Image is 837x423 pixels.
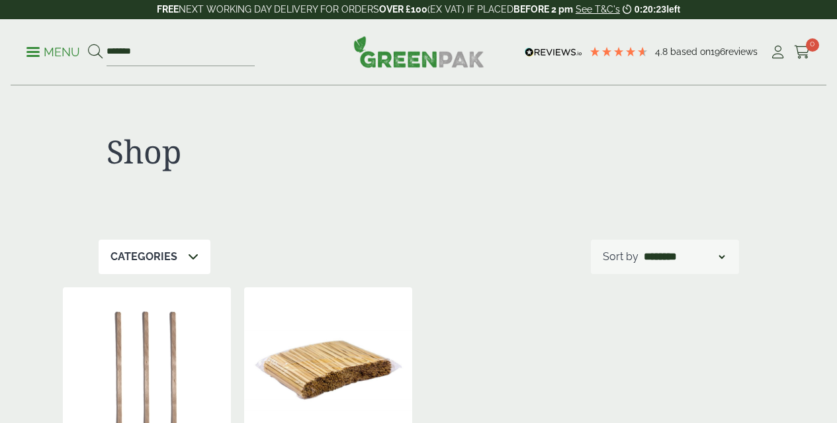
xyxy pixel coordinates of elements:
strong: OVER £100 [379,4,427,15]
i: My Account [770,46,786,59]
p: Categories [110,249,177,265]
select: Shop order [641,249,727,265]
i: Cart [794,46,811,59]
p: Sort by [603,249,639,265]
span: reviews [725,46,758,57]
img: GreenPak Supplies [353,36,484,68]
strong: BEFORE 2 pm [513,4,573,15]
span: left [666,4,680,15]
span: 4.8 [655,46,670,57]
a: 0 [794,42,811,62]
span: 196 [711,46,725,57]
p: Menu [26,44,80,60]
strong: FREE [157,4,179,15]
span: 0 [806,38,819,52]
div: 4.79 Stars [589,46,648,58]
span: 0:20:23 [635,4,666,15]
span: Based on [670,46,711,57]
a: Menu [26,44,80,58]
img: REVIEWS.io [525,48,582,57]
a: See T&C's [576,4,620,15]
h1: Shop [107,132,411,171]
